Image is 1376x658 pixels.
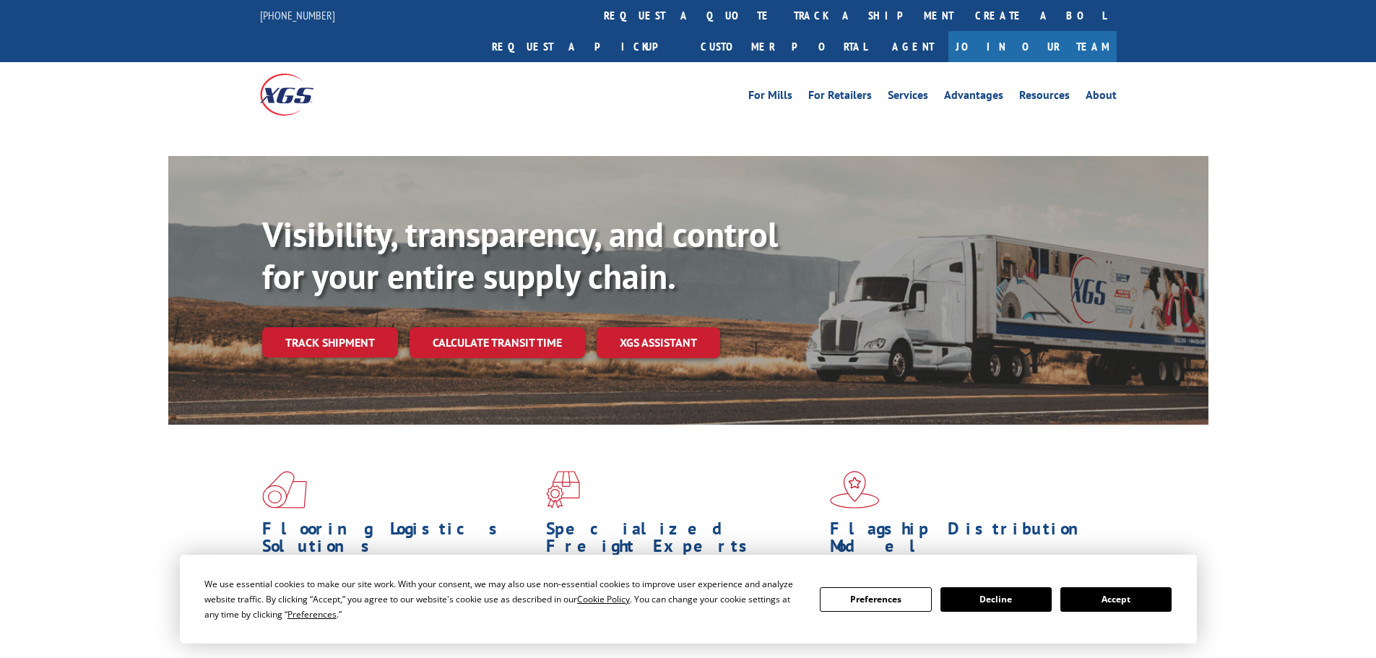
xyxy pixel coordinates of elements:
[690,31,878,62] a: Customer Portal
[546,520,819,562] h1: Specialized Freight Experts
[948,31,1117,62] a: Join Our Team
[940,587,1052,612] button: Decline
[287,608,337,620] span: Preferences
[262,471,307,508] img: xgs-icon-total-supply-chain-intelligence-red
[262,520,535,562] h1: Flooring Logistics Solutions
[808,90,872,105] a: For Retailers
[260,8,335,22] a: [PHONE_NUMBER]
[262,212,778,298] b: Visibility, transparency, and control for your entire supply chain.
[597,327,720,358] a: XGS ASSISTANT
[180,555,1197,644] div: Cookie Consent Prompt
[481,31,690,62] a: Request a pickup
[944,90,1003,105] a: Advantages
[1019,90,1070,105] a: Resources
[1086,90,1117,105] a: About
[262,327,398,358] a: Track shipment
[410,327,585,358] a: Calculate transit time
[577,593,630,605] span: Cookie Policy
[820,587,931,612] button: Preferences
[204,576,802,622] div: We use essential cookies to make our site work. With your consent, we may also use non-essential ...
[830,520,1103,562] h1: Flagship Distribution Model
[546,471,580,508] img: xgs-icon-focused-on-flooring-red
[878,31,948,62] a: Agent
[830,471,880,508] img: xgs-icon-flagship-distribution-model-red
[1060,587,1172,612] button: Accept
[748,90,792,105] a: For Mills
[888,90,928,105] a: Services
